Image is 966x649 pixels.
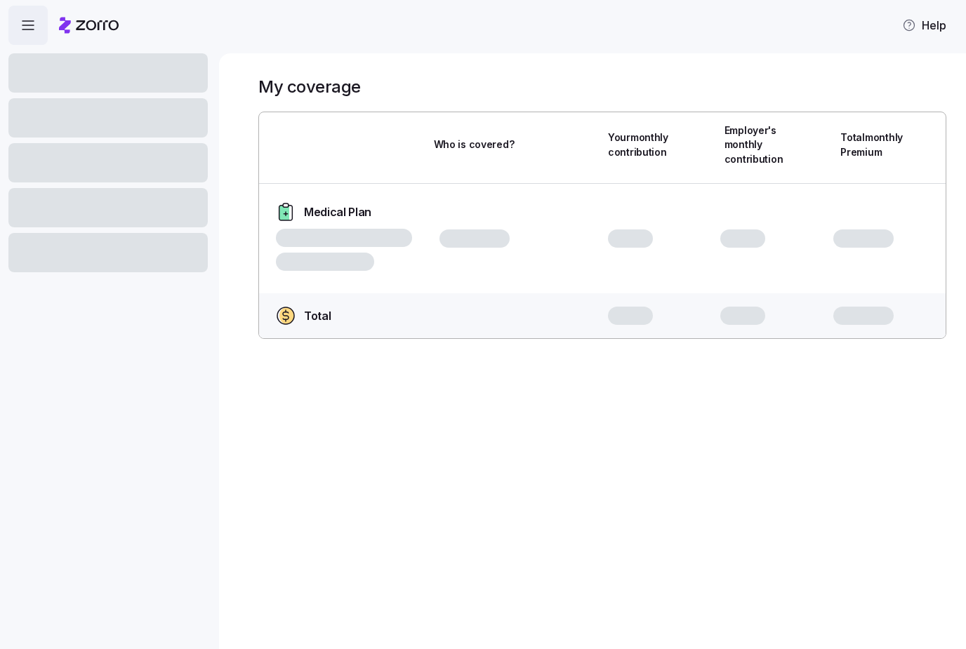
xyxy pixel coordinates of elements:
[304,307,331,325] span: Total
[304,203,371,221] span: Medical Plan
[902,17,946,34] span: Help
[724,123,783,166] span: Employer's monthly contribution
[434,138,515,152] span: Who is covered?
[258,76,361,98] h1: My coverage
[608,131,668,159] span: Your monthly contribution
[891,11,958,39] button: Help
[840,131,903,159] span: Total monthly Premium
